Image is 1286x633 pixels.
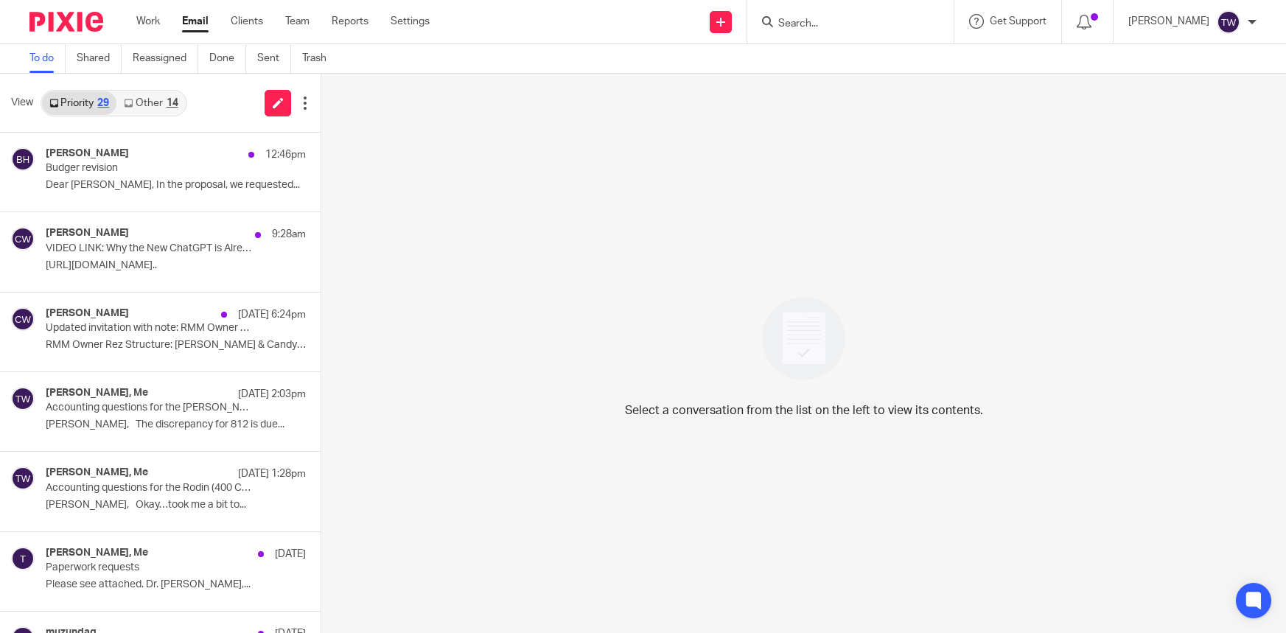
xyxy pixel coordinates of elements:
[77,44,122,73] a: Shared
[11,547,35,570] img: svg%3E
[285,14,310,29] a: Team
[257,44,291,73] a: Sent
[332,14,368,29] a: Reports
[46,419,306,431] p: [PERSON_NAME], The discrepancy for 812 is due...
[182,14,209,29] a: Email
[238,307,306,322] p: [DATE] 6:24pm
[46,227,129,239] h4: [PERSON_NAME]
[46,322,254,335] p: Updated invitation with note: RMM Owner Rez Structure: [PERSON_NAME] & Candy @ [DATE] 9am - 9:50a...
[11,466,35,490] img: svg%3E
[46,578,306,591] p: Please see attached. Dr. [PERSON_NAME],...
[46,242,254,255] p: VIDEO LINK: Why the New ChatGPT is Already Changing Accounting
[1217,10,1240,34] img: svg%3E
[46,179,306,192] p: Dear [PERSON_NAME], In the proposal, we requested...
[209,44,246,73] a: Done
[11,227,35,251] img: svg%3E
[46,562,254,574] p: Paperwork requests
[116,91,185,115] a: Other14
[97,98,109,108] div: 29
[275,547,306,562] p: [DATE]
[46,482,254,494] p: Accounting questions for the Rodin (400 Crestview)
[625,402,983,419] p: Select a conversation from the list on the left to view its contents.
[46,466,148,479] h4: [PERSON_NAME], Me
[167,98,178,108] div: 14
[777,18,909,31] input: Search
[29,12,103,32] img: Pixie
[46,339,306,352] p: RMM Owner Rez Structure: [PERSON_NAME] & Candy You...
[302,44,338,73] a: Trash
[272,227,306,242] p: 9:28am
[46,259,306,272] p: [URL][DOMAIN_NAME]..
[231,14,263,29] a: Clients
[46,547,148,559] h4: [PERSON_NAME], Me
[46,387,148,399] h4: [PERSON_NAME], Me
[46,499,306,511] p: [PERSON_NAME], Okay…took me a bit to...
[238,387,306,402] p: [DATE] 2:03pm
[46,162,254,175] p: Budger revision
[265,147,306,162] p: 12:46pm
[11,387,35,410] img: svg%3E
[42,91,116,115] a: Priority29
[391,14,430,29] a: Settings
[11,147,35,171] img: svg%3E
[133,44,198,73] a: Reassigned
[990,16,1046,27] span: Get Support
[136,14,160,29] a: Work
[29,44,66,73] a: To do
[46,147,129,160] h4: [PERSON_NAME]
[1128,14,1209,29] p: [PERSON_NAME]
[238,466,306,481] p: [DATE] 1:28pm
[11,95,33,111] span: View
[46,307,129,320] h4: [PERSON_NAME]
[752,287,855,390] img: image
[46,402,254,414] p: Accounting questions for the [PERSON_NAME] ([STREET_ADDRESS][PERSON_NAME])
[11,307,35,331] img: svg%3E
